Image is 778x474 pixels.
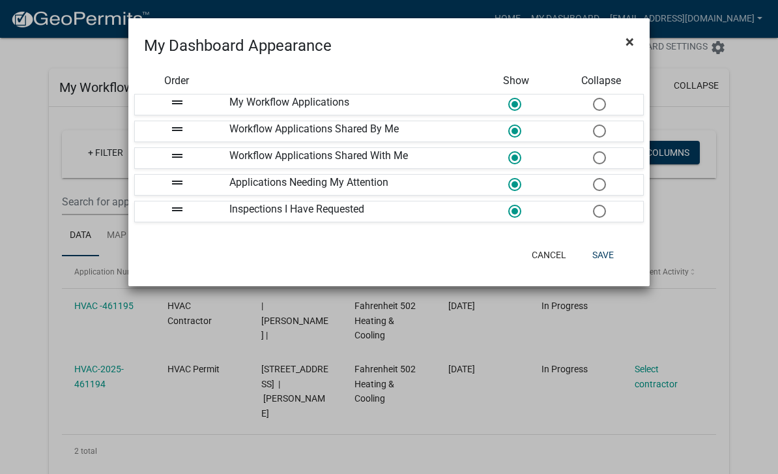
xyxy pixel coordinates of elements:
button: Save [582,243,624,267]
i: drag_handle [169,95,185,110]
h4: My Dashboard Appearance [144,34,332,57]
i: drag_handle [169,121,185,137]
div: Collapse [559,73,644,89]
button: Close [615,23,644,60]
i: drag_handle [169,175,185,190]
div: Workflow Applications Shared By Me [220,121,474,141]
span: × [626,33,634,51]
div: Order [134,73,219,89]
i: drag_handle [169,201,185,217]
div: Applications Needing My Attention [220,175,474,195]
div: My Workflow Applications [220,95,474,115]
div: Workflow Applications Shared With Me [220,148,474,168]
button: Cancel [521,243,577,267]
div: Inspections I Have Requested [220,201,474,222]
i: drag_handle [169,148,185,164]
div: Show [474,73,558,89]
